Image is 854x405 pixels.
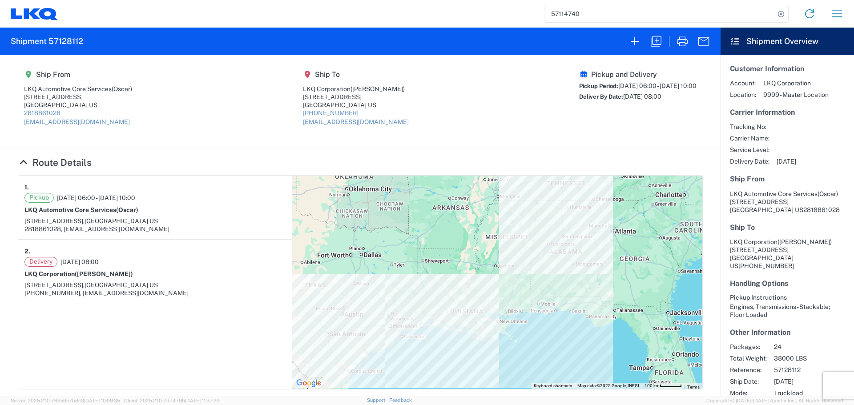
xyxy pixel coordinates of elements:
div: [PHONE_NUMBER], [EMAIL_ADDRESS][DOMAIN_NAME] [24,289,286,297]
span: Service Level: [730,146,769,154]
span: [PHONE_NUMBER] [738,262,794,269]
h5: Ship From [730,175,845,183]
div: [GEOGRAPHIC_DATA] US [24,101,132,109]
span: Map data ©2025 Google, INEGI [577,383,639,388]
span: ([PERSON_NAME]) [777,238,832,245]
span: Ship Date: [730,377,767,385]
button: Map Scale: 100 km per 46 pixels [642,383,685,389]
a: Hide Details [18,157,92,168]
span: [DATE] 06:00 - [DATE] 10:00 [57,194,135,202]
h5: Ship To [730,223,845,232]
strong: LKQ Automotive Core Services [24,206,138,213]
h5: Handling Options [730,279,845,288]
h5: Pickup and Delivery [579,70,697,79]
span: Delivery [24,257,57,267]
address: [GEOGRAPHIC_DATA] US [730,190,845,214]
span: 24 [774,343,850,351]
span: [GEOGRAPHIC_DATA] US [85,217,158,225]
span: Pickup [24,193,54,203]
span: Account: [730,79,756,87]
div: LKQ Automotive Core Services [24,85,132,93]
span: (Oscar) [116,206,138,213]
a: 2818861028 [24,109,60,116]
div: 2818861028, [EMAIL_ADDRESS][DOMAIN_NAME] [24,225,286,233]
span: Tracking No: [730,123,769,131]
span: Truckload [774,389,850,397]
span: [DATE] [777,157,796,165]
span: 38000 LBS [774,354,850,362]
address: [GEOGRAPHIC_DATA] US [730,238,845,270]
a: Support [367,397,389,403]
span: (Oscar) [818,190,838,197]
h5: Carrier Information [730,108,845,116]
span: [STREET_ADDRESS], [24,217,85,225]
span: (Oscar) [112,85,132,92]
span: Delivery Date: [730,157,769,165]
span: ([PERSON_NAME]) [350,85,405,92]
div: Engines, Transmissions - Stackable; Floor Loaded [730,303,845,319]
span: Reference: [730,366,767,374]
a: Feedback [389,397,412,403]
span: [STREET_ADDRESS], [24,281,85,289]
span: Client: 2025.21.0-7d7479b [124,398,220,403]
div: LKQ Corporation [303,85,409,93]
h6: Pickup Instructions [730,294,845,301]
span: Pickup Period: [579,83,618,89]
h5: Other Information [730,328,845,337]
h2: Shipment 57128112 [11,36,83,47]
h5: Ship To [303,70,409,79]
span: LKQ Automotive Core Services [730,190,818,197]
span: LKQ Corporation [STREET_ADDRESS] [730,238,832,253]
span: Location: [730,91,756,99]
span: [DATE] [774,377,850,385]
div: [GEOGRAPHIC_DATA] US [303,101,409,109]
span: Copyright © [DATE]-[DATE] Agistix Inc., All Rights Reserved [706,397,843,405]
span: Carrier Name: [730,134,769,142]
span: [DATE] 11:37:29 [185,398,220,403]
span: ([PERSON_NAME]) [75,270,133,277]
div: [STREET_ADDRESS] [24,93,132,101]
span: [DATE] 08:00 [623,93,661,100]
strong: 1. [24,182,29,193]
h5: Customer Information [730,64,845,73]
a: [EMAIL_ADDRESS][DOMAIN_NAME] [24,118,130,125]
input: Shipment, tracking or reference number [544,5,775,22]
span: 57128112 [774,366,850,374]
header: Shipment Overview [721,28,854,55]
strong: LKQ Corporation [24,270,133,277]
a: [PHONE_NUMBER] [303,109,359,116]
span: 2818861028 [803,206,840,213]
span: Total Weight: [730,354,767,362]
button: Keyboard shortcuts [534,383,572,389]
span: Packages: [730,343,767,351]
div: [STREET_ADDRESS] [303,93,409,101]
span: [DATE] 08:00 [60,258,99,266]
span: Server: 2025.21.0-769a9a7b8c3 [11,398,120,403]
a: Terms [687,385,700,389]
span: [GEOGRAPHIC_DATA] US [85,281,158,289]
span: Mode: [730,389,767,397]
span: LKQ Corporation [763,79,829,87]
span: 9999 - Master Location [763,91,829,99]
span: Deliver By Date: [579,93,623,100]
h5: Ship From [24,70,132,79]
a: Open this area in Google Maps (opens a new window) [294,377,323,389]
span: [DATE] 10:09:35 [84,398,120,403]
span: [DATE] 06:00 - [DATE] 10:00 [618,82,697,89]
strong: 2. [24,246,30,257]
span: 100 km [645,383,660,388]
span: [STREET_ADDRESS] [730,198,789,205]
a: [EMAIL_ADDRESS][DOMAIN_NAME] [303,118,409,125]
img: Google [294,377,323,389]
